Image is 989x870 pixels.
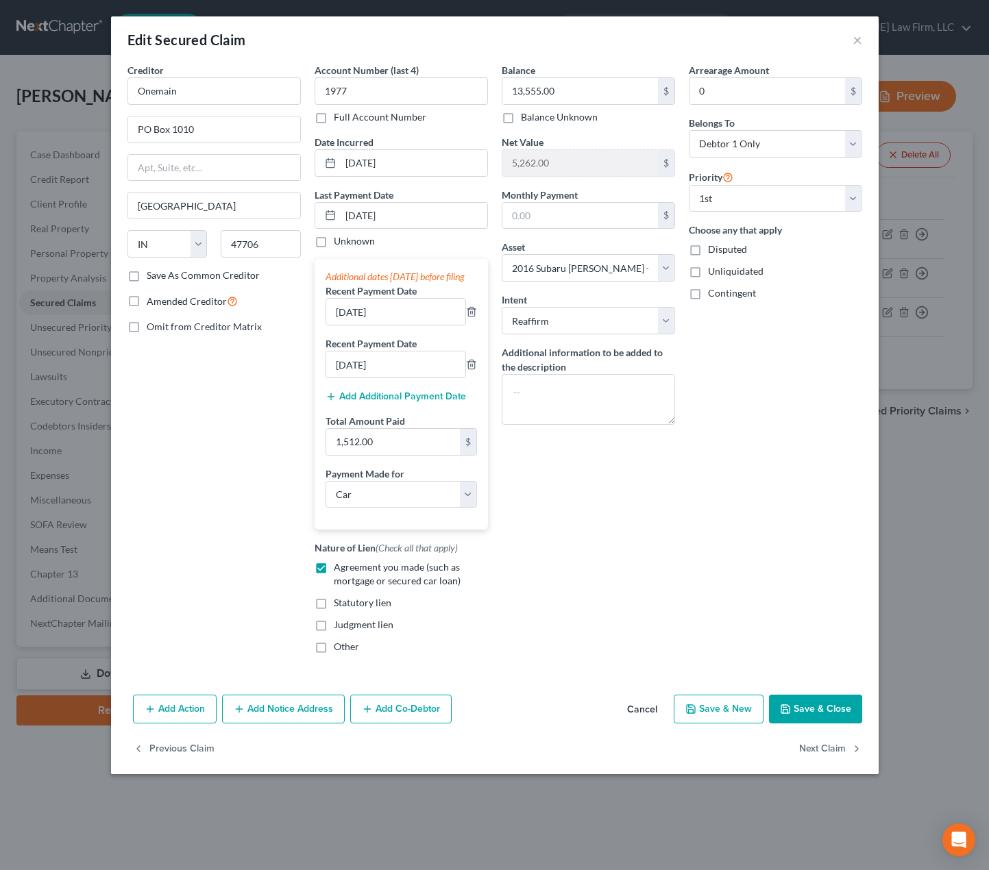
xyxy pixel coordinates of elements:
[147,295,227,307] span: Amended Creditor
[326,429,460,455] input: 0.00
[502,241,525,253] span: Asset
[315,188,393,202] label: Last Payment Date
[376,542,458,554] span: (Check all that apply)
[799,734,862,763] button: Next Claim
[133,695,217,723] button: Add Action
[460,429,476,455] div: $
[502,78,658,104] input: 0.00
[326,336,417,351] label: Recent Payment Date
[350,695,452,723] button: Add Co-Debtor
[502,345,675,374] label: Additional information to be added to the description
[689,78,845,104] input: 0.00
[689,63,769,77] label: Arrearage Amount
[127,77,301,105] input: Search creditor by name...
[502,188,578,202] label: Monthly Payment
[128,116,300,142] input: Enter address...
[127,30,246,49] div: Edit Secured Claim
[708,287,756,299] span: Contingent
[326,467,404,481] label: Payment Made for
[128,192,300,219] input: Enter city...
[845,78,862,104] div: $
[689,169,733,185] label: Priority
[128,155,300,181] input: Apt, Suite, etc...
[221,230,301,258] input: Enter zip...
[502,150,658,176] input: 0.00
[147,269,260,282] label: Save As Common Creditor
[334,597,391,608] span: Statutory lien
[689,117,735,129] span: Belongs To
[326,299,465,325] input: --
[315,63,419,77] label: Account Number (last 4)
[334,641,359,652] span: Other
[127,64,164,76] span: Creditor
[658,150,674,176] div: $
[326,351,465,377] input: --
[326,270,477,284] div: Additional dates [DATE] before filing
[326,414,405,428] label: Total Amount Paid
[616,696,668,723] button: Cancel
[674,695,764,723] button: Save & New
[334,561,461,586] span: Agreement you made (such as mortgage or secured car loan)
[315,540,458,555] label: Nature of Lien
[502,203,658,229] input: 0.00
[689,223,862,237] label: Choose any that apply
[853,32,862,48] button: ×
[326,284,417,298] label: Recent Payment Date
[222,695,345,723] button: Add Notice Address
[658,78,674,104] div: $
[334,234,375,248] label: Unknown
[315,77,488,105] input: XXXX
[708,243,747,255] span: Disputed
[502,293,527,307] label: Intent
[658,203,674,229] div: $
[334,619,393,630] span: Judgment lien
[341,150,487,176] input: MM/DD/YYYY
[769,695,862,723] button: Save & Close
[502,63,535,77] label: Balance
[315,135,374,149] label: Date Incurred
[708,265,764,277] span: Unliquidated
[326,391,466,402] button: Add Additional Payment Date
[147,321,262,332] span: Omit from Creditor Matrix
[341,203,487,229] input: MM/DD/YYYY
[521,110,598,124] label: Balance Unknown
[133,734,215,763] button: Previous Claim
[334,110,426,124] label: Full Account Number
[942,823,975,856] div: Open Intercom Messenger
[502,135,544,149] label: Net Value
